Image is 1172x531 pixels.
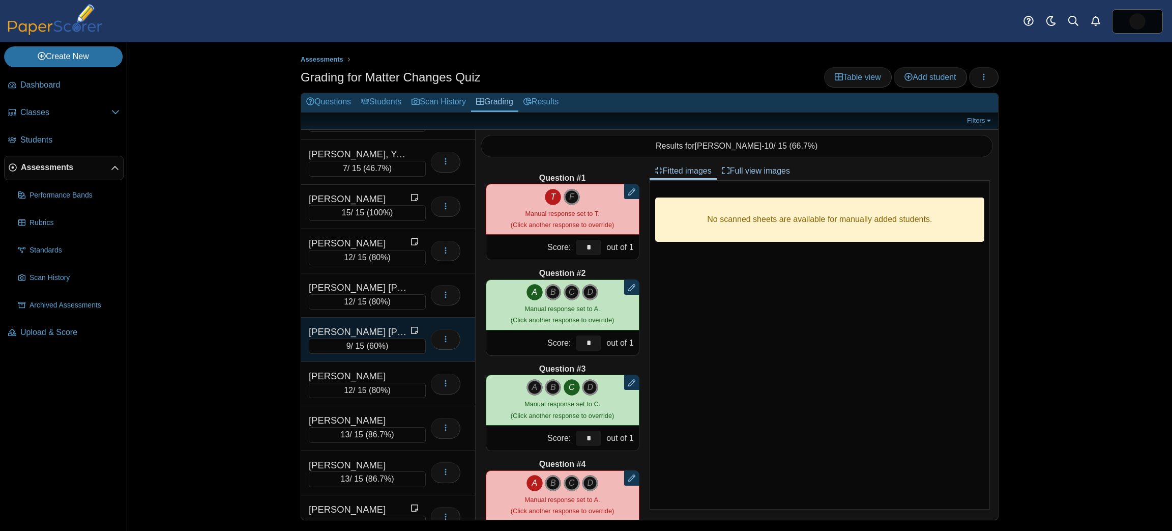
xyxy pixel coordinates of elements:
[14,293,124,318] a: Archived Assessments
[309,459,411,472] div: [PERSON_NAME]
[1085,10,1107,33] a: Alerts
[301,55,343,63] span: Assessments
[824,67,892,88] a: Table view
[564,189,580,205] i: F
[14,266,124,290] a: Scan History
[366,164,389,173] span: 46.7%
[525,305,600,313] span: Manual response set to A.
[309,148,411,161] div: [PERSON_NAME], Yeferson
[695,142,762,150] span: [PERSON_NAME]
[14,183,124,208] a: Performance Bands
[30,245,120,256] span: Standards
[539,364,586,375] b: Question #3
[309,205,426,220] div: / 15 ( )
[526,379,543,396] i: A
[764,142,773,150] span: 10
[298,53,346,66] a: Assessments
[964,116,995,126] a: Filters
[30,218,120,228] span: Rubrics
[371,253,388,262] span: 80%
[341,474,350,483] span: 13
[1129,13,1146,30] span: Jasmine McNair
[486,235,574,260] div: Score:
[518,93,564,112] a: Results
[4,128,124,153] a: Students
[14,211,124,235] a: Rubrics
[1129,13,1146,30] img: ps.74CSeXsONR1xs8MJ
[341,519,350,527] span: 13
[545,189,561,205] i: T
[30,300,120,311] span: Archived Assessments
[343,164,347,173] span: 7
[356,93,406,112] a: Students
[21,162,111,173] span: Assessments
[525,496,600,504] span: Manual response set to A.
[539,173,586,184] b: Question #1
[301,93,356,112] a: Questions
[511,400,614,419] small: (Click another response to override)
[582,475,598,491] i: D
[309,414,411,427] div: [PERSON_NAME]
[792,142,815,150] span: 66.7%
[524,400,600,408] span: Manual response set to C.
[309,339,426,354] div: / 15 ( )
[344,253,353,262] span: 12
[309,250,426,265] div: / 15 ( )
[20,327,120,338] span: Upload & Score
[904,73,956,81] span: Add student
[582,284,598,300] i: D
[545,379,561,396] i: B
[717,162,795,180] a: Full view images
[835,73,881,81] span: Table view
[545,475,561,491] i: B
[486,330,574,355] div: Score:
[4,73,124,98] a: Dashboard
[4,46,123,67] a: Create New
[309,516,426,531] div: / 15 ( )
[368,519,391,527] span: 86.7%
[309,383,426,398] div: / 15 ( )
[14,238,124,263] a: Standards
[309,427,426,442] div: / 15 ( )
[309,237,411,250] div: [PERSON_NAME]
[4,156,124,180] a: Assessments
[20,107,111,118] span: Classes
[564,284,580,300] i: C
[582,379,598,396] i: D
[369,208,390,217] span: 100%
[309,471,426,487] div: / 15 ( )
[344,386,353,395] span: 12
[4,101,124,125] a: Classes
[525,210,599,217] span: Manual response set to T.
[4,4,106,35] img: PaperScorer
[604,235,638,260] div: out of 1
[894,67,966,88] a: Add student
[301,69,481,86] h1: Grading for Matter Changes Quiz
[655,198,984,242] div: No scanned sheets are available for manually added students.
[471,93,518,112] a: Grading
[526,284,543,300] i: A
[368,430,391,439] span: 86.7%
[526,475,543,491] i: A
[30,273,120,283] span: Scan History
[346,342,351,350] span: 9
[309,161,426,176] div: / 15 ( )
[30,190,120,201] span: Performance Bands
[4,321,124,345] a: Upload & Score
[369,342,386,350] span: 60%
[371,386,388,395] span: 80%
[342,208,351,217] span: 15
[309,325,411,339] div: [PERSON_NAME] [PERSON_NAME]
[309,294,426,310] div: / 15 ( )
[511,210,614,229] small: (Click another response to override)
[564,379,580,396] i: C
[539,268,586,279] b: Question #2
[486,426,574,451] div: Score:
[341,430,350,439] span: 13
[20,79,120,91] span: Dashboard
[650,162,717,180] a: Fitted images
[604,330,638,355] div: out of 1
[406,93,471,112] a: Scan History
[309,281,411,294] div: [PERSON_NAME] [PERSON_NAME]
[481,135,993,157] div: Results for - / 15 ( )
